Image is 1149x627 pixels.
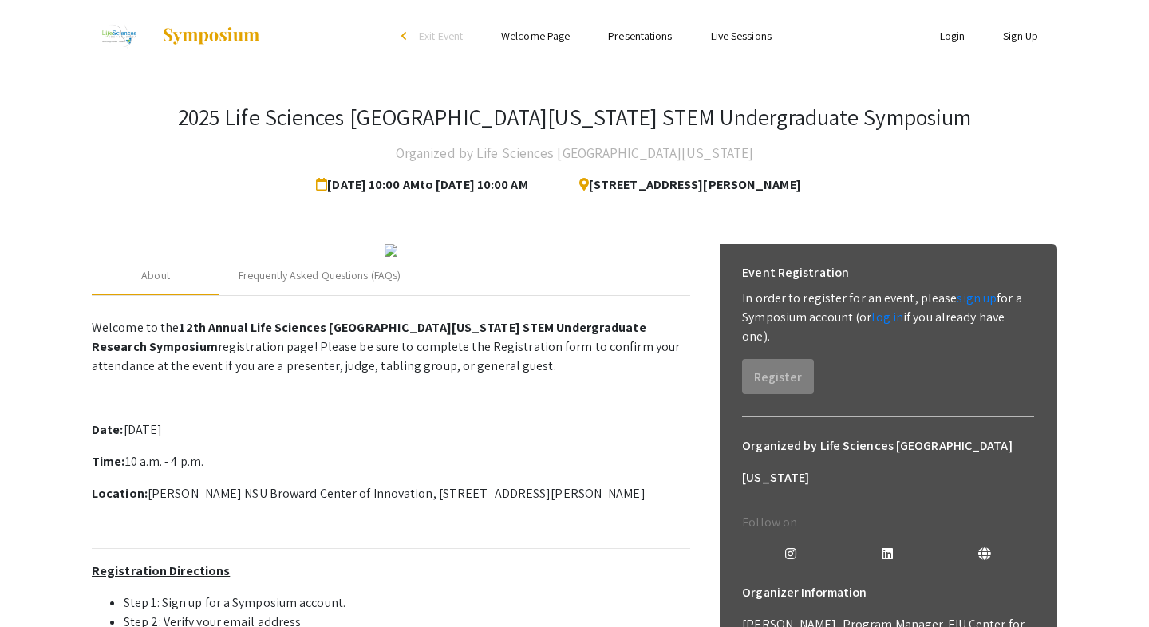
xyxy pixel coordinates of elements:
[92,484,690,503] p: [PERSON_NAME] NSU Broward Center of Innovation, [STREET_ADDRESS][PERSON_NAME]
[742,513,1034,532] p: Follow on
[92,318,690,376] p: Welcome to the registration page! Please be sure to complete the Registration form to confirm you...
[92,16,261,56] a: 2025 Life Sciences South Florida STEM Undergraduate Symposium
[92,562,230,579] u: Registration Directions
[871,309,903,325] a: log in
[12,555,68,615] iframe: Chat
[742,359,814,394] button: Register
[742,289,1034,346] p: In order to register for an event, please for a Symposium account (or if you already have one).
[742,430,1034,494] h6: Organized by Life Sciences [GEOGRAPHIC_DATA][US_STATE]
[239,267,401,284] div: Frequently Asked Questions (FAQs)
[124,593,690,613] li: Step 1: Sign up for a Symposium account.
[419,29,463,43] span: Exit Event
[161,26,261,45] img: Symposium by ForagerOne
[608,29,672,43] a: Presentations
[401,31,411,41] div: arrow_back_ios
[92,16,145,56] img: 2025 Life Sciences South Florida STEM Undergraduate Symposium
[567,169,801,201] span: [STREET_ADDRESS][PERSON_NAME]
[385,244,397,257] img: 32153a09-f8cb-4114-bf27-cfb6bc84fc69.png
[92,420,690,440] p: [DATE]
[178,104,972,131] h3: 2025 Life Sciences [GEOGRAPHIC_DATA][US_STATE] STEM Undergraduate Symposium
[742,257,849,289] h6: Event Registration
[92,452,690,471] p: 10 a.m. - 4 p.m.
[141,267,170,284] div: About
[92,453,125,470] strong: Time:
[92,319,646,355] strong: 12th Annual Life Sciences [GEOGRAPHIC_DATA][US_STATE] STEM Undergraduate Research Symposium
[92,485,148,502] strong: Location:
[316,169,534,201] span: [DATE] 10:00 AM to [DATE] 10:00 AM
[957,290,997,306] a: sign up
[501,29,570,43] a: Welcome Page
[711,29,772,43] a: Live Sessions
[742,577,1034,609] h6: Organizer Information
[1003,29,1038,43] a: Sign Up
[92,421,124,438] strong: Date:
[940,29,965,43] a: Login
[396,137,753,169] h4: Organized by Life Sciences [GEOGRAPHIC_DATA][US_STATE]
